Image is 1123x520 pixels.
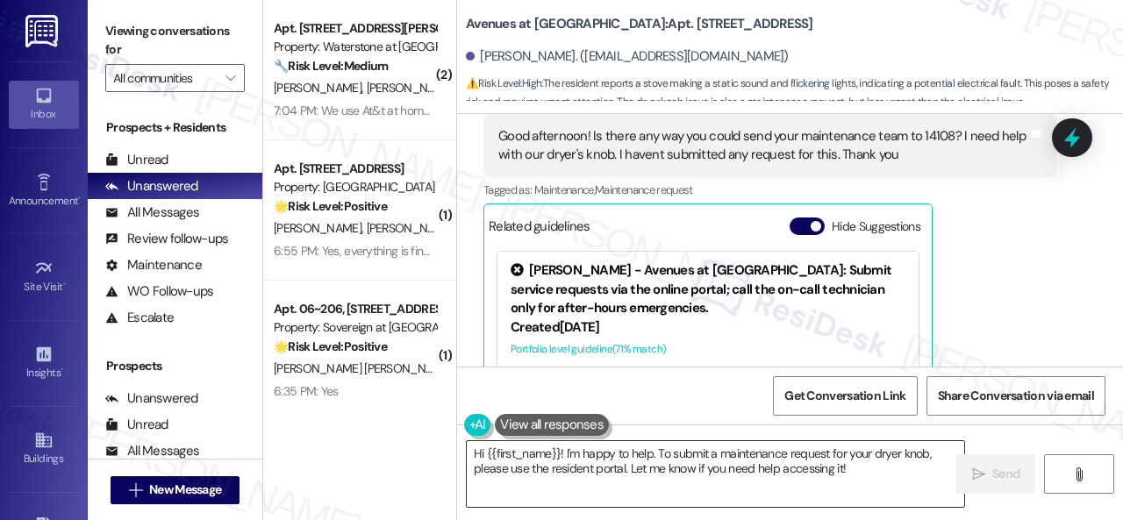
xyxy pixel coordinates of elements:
[498,127,1028,165] div: Good afternoon! Is there any way you could send your maintenance team to 14108? I need help with ...
[274,360,452,376] span: [PERSON_NAME] [PERSON_NAME]
[105,282,213,301] div: WO Follow-ups
[274,80,367,96] span: [PERSON_NAME]
[88,357,262,375] div: Prospects
[9,81,79,128] a: Inbox
[489,217,590,243] div: Related guidelines
[466,76,541,90] strong: ⚠️ Risk Level: High
[466,75,1123,112] span: : The resident reports a stove making a static sound and flickering lights, indicating a potentia...
[467,441,964,507] textarea: Hi {{first_name}}! I'm happy to help. To submit a maintenance request for your dryer knob, please...
[9,253,79,301] a: Site Visit •
[956,454,1035,494] button: Send
[483,177,1056,203] div: Tagged as:
[274,38,436,56] div: Property: Waterstone at [GEOGRAPHIC_DATA]
[105,203,199,222] div: All Messages
[88,118,262,137] div: Prospects + Residents
[105,151,168,169] div: Unread
[274,300,436,318] div: Apt. 06~206, [STREET_ADDRESS]
[105,18,245,64] label: Viewing conversations for
[938,387,1094,405] span: Share Conversation via email
[105,389,198,408] div: Unanswered
[466,47,789,66] div: [PERSON_NAME]. ([EMAIL_ADDRESS][DOMAIN_NAME])
[105,177,198,196] div: Unanswered
[274,198,387,214] strong: 🌟 Risk Level: Positive
[111,476,240,504] button: New Message
[105,416,168,434] div: Unread
[274,383,339,399] div: 6:35 PM: Yes
[105,230,228,248] div: Review follow-ups
[274,160,436,178] div: Apt. [STREET_ADDRESS]
[129,483,142,497] i: 
[511,261,905,317] div: [PERSON_NAME] - Avenues at [GEOGRAPHIC_DATA]: Submit service requests via the online portal; call...
[274,243,486,259] div: 6:55 PM: Yes, everything is fine, thank you.
[511,340,905,359] div: Portfolio level guideline ( 71 % match)
[149,481,221,499] span: New Message
[534,182,595,197] span: Maintenance ,
[274,220,367,236] span: [PERSON_NAME]
[466,15,813,33] b: Avenues at [GEOGRAPHIC_DATA]: Apt. [STREET_ADDRESS]
[926,376,1105,416] button: Share Conversation via email
[511,318,905,337] div: Created [DATE]
[367,220,454,236] span: [PERSON_NAME]
[61,364,63,376] span: •
[972,467,985,481] i: 
[784,387,905,405] span: Get Conversation Link
[9,339,79,387] a: Insights •
[9,425,79,473] a: Buildings
[274,178,436,196] div: Property: [GEOGRAPHIC_DATA]
[78,192,81,204] span: •
[773,376,917,416] button: Get Conversation Link
[1072,467,1085,481] i: 
[832,217,920,236] label: Hide Suggestions
[274,318,436,337] div: Property: Sovereign at [GEOGRAPHIC_DATA]
[225,71,235,85] i: 
[105,309,174,327] div: Escalate
[113,64,217,92] input: All communities
[367,80,454,96] span: [PERSON_NAME]
[25,15,61,47] img: ResiDesk Logo
[595,182,693,197] span: Maintenance request
[274,19,436,38] div: Apt. [STREET_ADDRESS][PERSON_NAME]
[274,338,387,354] strong: 🌟 Risk Level: Positive
[105,256,202,274] div: Maintenance
[63,278,66,290] span: •
[274,58,388,74] strong: 🔧 Risk Level: Medium
[105,442,199,460] div: All Messages
[992,465,1019,483] span: Send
